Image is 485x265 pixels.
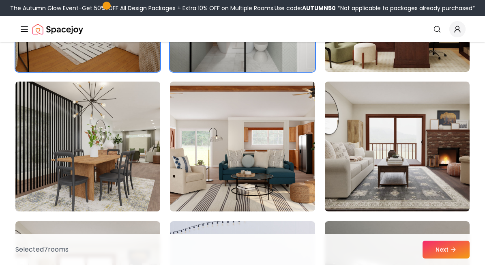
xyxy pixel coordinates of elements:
[12,78,164,215] img: Room room-28
[32,21,83,37] img: Spacejoy Logo
[423,241,470,259] button: Next
[170,82,315,211] img: Room room-29
[10,4,475,12] div: The Autumn Glow Event-Get 50% OFF All Design Packages + Extra 10% OFF on Multiple Rooms.
[15,245,69,254] p: Selected 7 room s
[325,82,470,211] img: Room room-30
[336,4,475,12] span: *Not applicable to packages already purchased*
[275,4,336,12] span: Use code:
[32,21,83,37] a: Spacejoy
[302,4,336,12] b: AUTUMN50
[19,16,466,42] nav: Global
